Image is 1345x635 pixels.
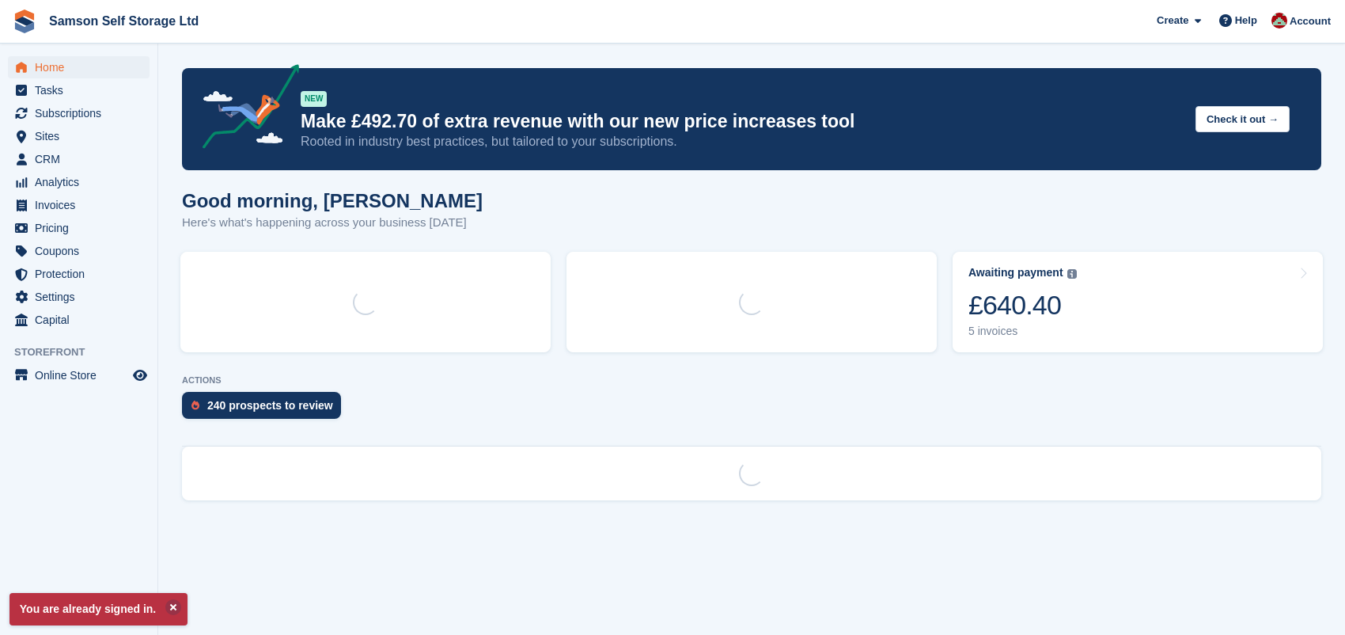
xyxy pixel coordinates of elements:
[1067,269,1077,279] img: icon-info-grey-7440780725fd019a000dd9b08b2336e03edf1995a4989e88bcd33f0948082b44.svg
[9,593,188,625] p: You are already signed in.
[8,79,150,101] a: menu
[35,56,130,78] span: Home
[191,401,199,410] img: prospect-51fa495bee0391a8d652442698ab0144808aea92771e9ea1ae160a38d050c398.svg
[953,252,1323,352] a: Awaiting payment £640.40 5 invoices
[35,364,130,386] span: Online Store
[968,266,1063,279] div: Awaiting payment
[182,190,483,211] h1: Good morning, [PERSON_NAME]
[8,125,150,147] a: menu
[8,217,150,239] a: menu
[301,91,327,107] div: NEW
[8,148,150,170] a: menu
[35,286,130,308] span: Settings
[8,102,150,124] a: menu
[8,309,150,331] a: menu
[35,171,130,193] span: Analytics
[35,148,130,170] span: CRM
[8,56,150,78] a: menu
[35,240,130,262] span: Coupons
[35,217,130,239] span: Pricing
[182,375,1321,386] p: ACTIONS
[8,286,150,308] a: menu
[8,364,150,386] a: menu
[35,79,130,101] span: Tasks
[301,110,1183,133] p: Make £492.70 of extra revenue with our new price increases tool
[1271,13,1287,29] img: Ian
[8,171,150,193] a: menu
[35,263,130,285] span: Protection
[1157,13,1188,29] span: Create
[131,366,150,385] a: Preview store
[1235,13,1257,29] span: Help
[182,214,483,232] p: Here's what's happening across your business [DATE]
[968,325,1077,338] div: 5 invoices
[35,125,130,147] span: Sites
[8,240,150,262] a: menu
[301,133,1183,150] p: Rooted in industry best practices, but tailored to your subscriptions.
[1290,13,1331,29] span: Account
[35,194,130,216] span: Invoices
[1195,106,1290,132] button: Check it out →
[182,392,349,427] a: 240 prospects to review
[14,344,157,360] span: Storefront
[207,399,333,412] div: 240 prospects to review
[8,263,150,285] a: menu
[13,10,36,33] img: stora-icon-8386f47178a22dfd0bd8f6a31ec36ba5ce8667c1dd55bd0f319d3a0aa187defe.svg
[43,8,205,34] a: Samson Self Storage Ltd
[8,194,150,216] a: menu
[189,64,300,154] img: price-adjustments-announcement-icon-8257ccfd72463d97f412b2fc003d46551f7dbcb40ab6d574587a9cd5c0d94...
[35,309,130,331] span: Capital
[968,289,1077,321] div: £640.40
[35,102,130,124] span: Subscriptions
